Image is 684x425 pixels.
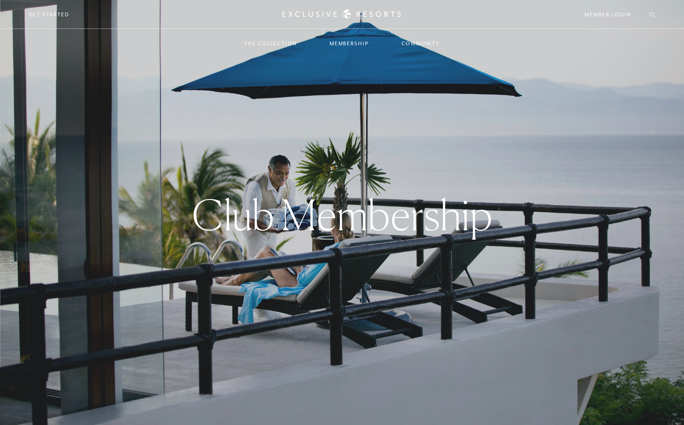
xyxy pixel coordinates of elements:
[192,194,493,236] h1: Club Membership
[320,30,378,57] a: Membership
[392,30,449,57] a: Community
[235,30,306,57] a: The Collection
[585,10,631,19] a: Member Login
[29,10,70,19] a: Get Started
